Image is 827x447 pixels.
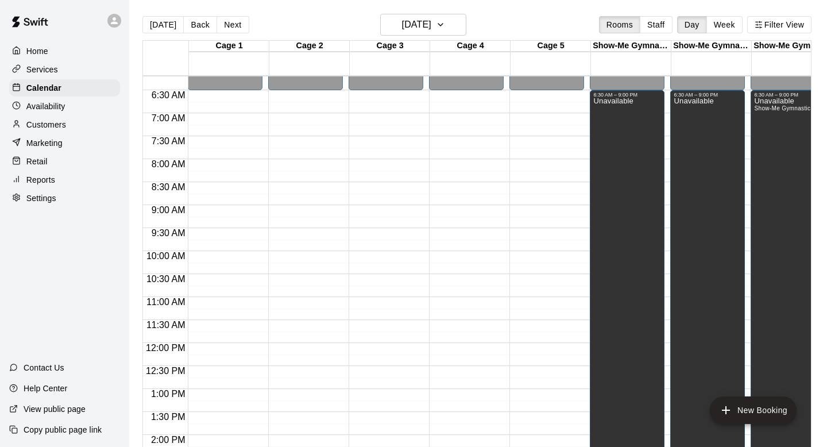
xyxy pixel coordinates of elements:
[350,41,430,52] div: Cage 3
[24,383,67,394] p: Help Center
[143,366,188,376] span: 12:30 PM
[9,171,120,188] a: Reports
[144,320,188,330] span: 11:30 AM
[9,79,120,97] a: Calendar
[143,343,188,353] span: 12:00 PM
[9,116,120,133] a: Customers
[599,16,640,33] button: Rooms
[149,90,188,100] span: 6:30 AM
[710,396,797,424] button: add
[26,174,55,186] p: Reports
[706,16,743,33] button: Week
[149,205,188,215] span: 9:00 AM
[9,134,120,152] a: Marketing
[149,182,188,192] span: 8:30 AM
[149,113,188,123] span: 7:00 AM
[149,136,188,146] span: 7:30 AM
[189,41,269,52] div: Cage 1
[144,274,188,284] span: 10:30 AM
[674,92,741,98] div: 6:30 AM – 9:00 PM
[26,45,48,57] p: Home
[24,362,64,373] p: Contact Us
[148,389,188,399] span: 1:00 PM
[747,16,811,33] button: Filter View
[754,92,822,98] div: 6:30 AM – 9:00 PM
[148,412,188,422] span: 1:30 PM
[269,41,350,52] div: Cage 2
[24,403,86,415] p: View public page
[593,92,661,98] div: 6:30 AM – 9:00 PM
[511,41,591,52] div: Cage 5
[183,16,217,33] button: Back
[9,190,120,207] a: Settings
[26,192,56,204] p: Settings
[9,61,120,78] a: Services
[26,137,63,149] p: Marketing
[677,16,707,33] button: Day
[640,16,673,33] button: Staff
[217,16,249,33] button: Next
[26,64,58,75] p: Services
[380,14,466,36] button: [DATE]
[26,82,61,94] p: Calendar
[142,16,184,33] button: [DATE]
[9,43,120,60] a: Home
[149,228,188,238] span: 9:30 AM
[671,41,752,52] div: Show-Me Gymnastics Cage 2
[9,153,120,170] a: Retail
[591,41,671,52] div: Show-Me Gymnastics Cage 1
[144,251,188,261] span: 10:00 AM
[24,424,102,436] p: Copy public page link
[149,159,188,169] span: 8:00 AM
[26,101,65,112] p: Availability
[26,156,48,167] p: Retail
[402,17,431,33] h6: [DATE]
[144,297,188,307] span: 11:00 AM
[148,435,188,445] span: 2:00 PM
[9,98,120,115] a: Availability
[26,119,66,130] p: Customers
[430,41,511,52] div: Cage 4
